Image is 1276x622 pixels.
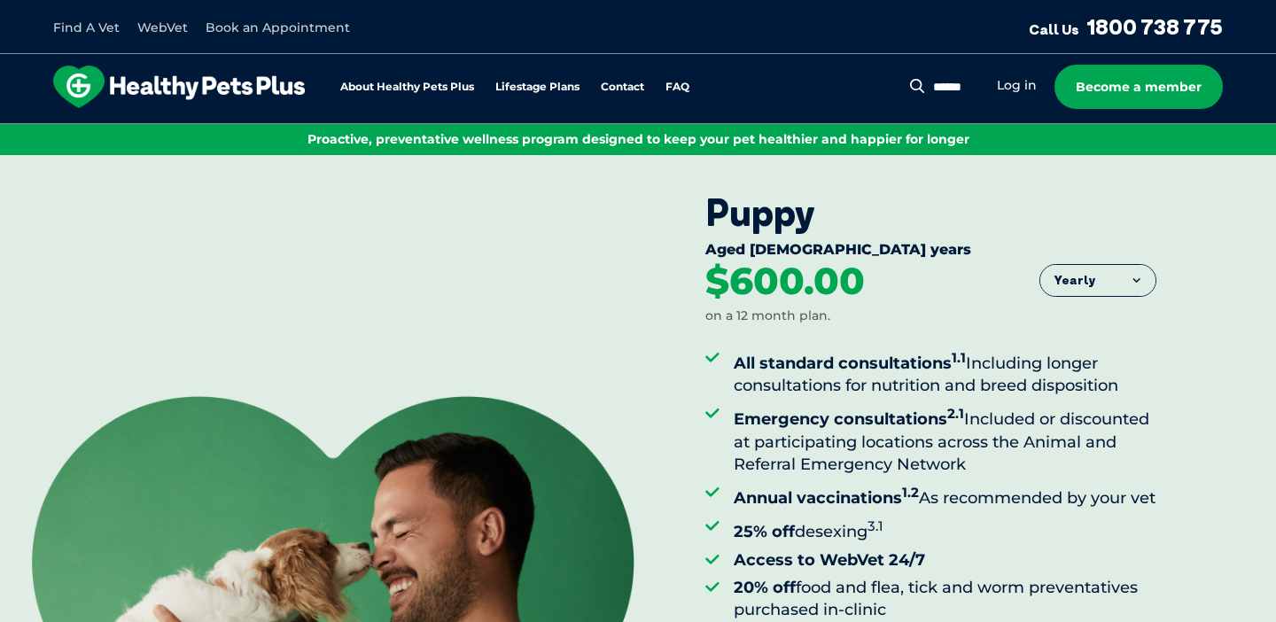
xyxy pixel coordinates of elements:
[705,190,1156,235] div: Puppy
[952,349,966,366] sup: 1.1
[734,522,795,541] strong: 25% off
[734,402,1156,476] li: Included or discounted at participating locations across the Animal and Referral Emergency Network
[734,550,925,570] strong: Access to WebVet 24/7
[734,577,1156,621] li: food and flea, tick and worm preventatives purchased in-clinic
[734,488,919,508] strong: Annual vaccinations
[705,241,1156,262] div: Aged [DEMOGRAPHIC_DATA] years
[734,354,966,373] strong: All standard consultations
[734,409,964,429] strong: Emergency consultations
[734,578,796,597] strong: 20% off
[705,307,830,325] div: on a 12 month plan.
[947,405,964,422] sup: 2.1
[734,346,1156,397] li: Including longer consultations for nutrition and breed disposition
[902,484,919,501] sup: 1.2
[734,481,1156,509] li: As recommended by your vet
[705,262,865,301] div: $600.00
[868,517,883,534] sup: 3.1
[734,515,1156,543] li: desexing
[1040,265,1155,297] button: Yearly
